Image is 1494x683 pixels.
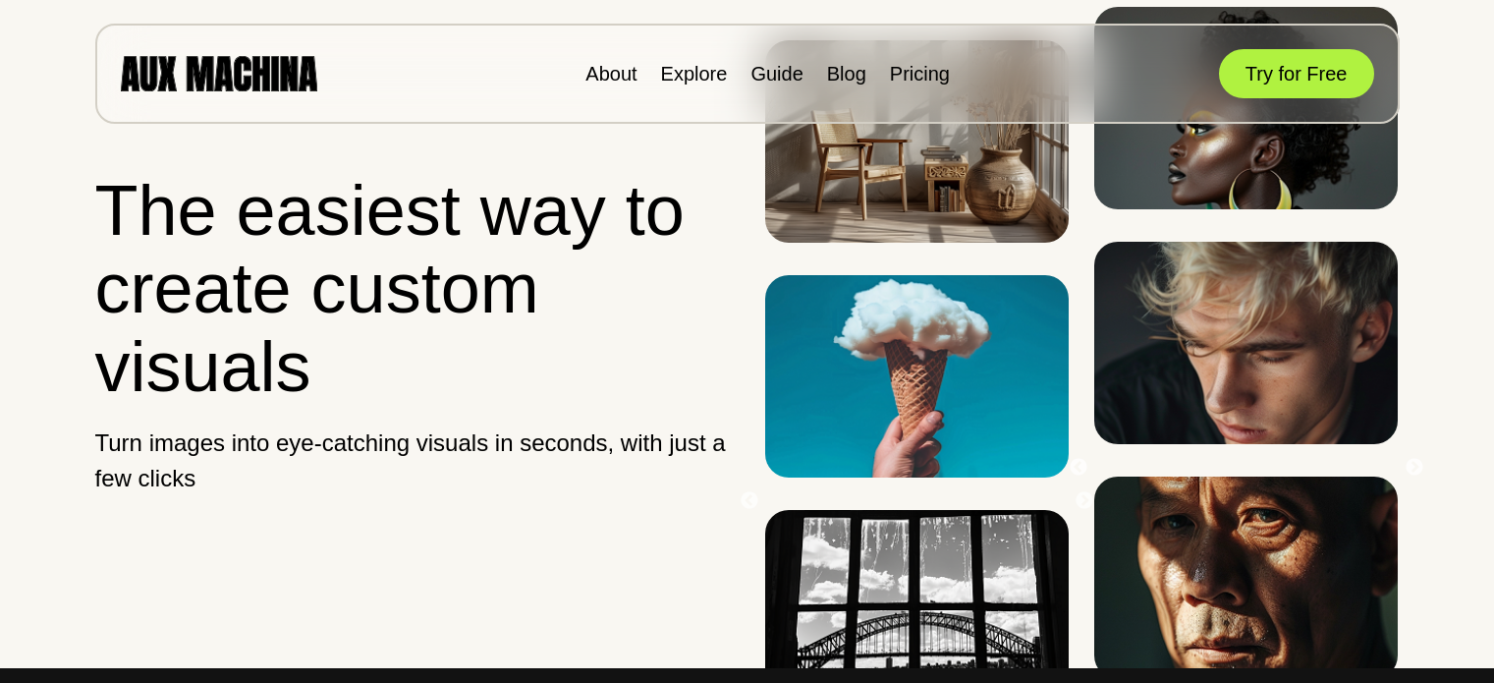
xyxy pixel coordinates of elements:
button: Try for Free [1219,49,1374,98]
button: Previous [740,491,759,511]
h1: The easiest way to create custom visuals [95,172,731,406]
img: Image [765,40,1069,243]
img: Image [765,275,1069,478]
img: AUX MACHINA [121,56,317,90]
button: Previous [1069,458,1088,478]
img: Image [1094,477,1398,679]
a: Blog [827,63,866,85]
img: Image [1094,242,1398,444]
button: Next [1075,491,1094,511]
a: Pricing [890,63,950,85]
a: Explore [661,63,728,85]
a: Guide [750,63,802,85]
p: Turn images into eye-catching visuals in seconds, with just a few clicks [95,426,731,496]
button: Next [1405,458,1424,478]
a: About [585,63,636,85]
